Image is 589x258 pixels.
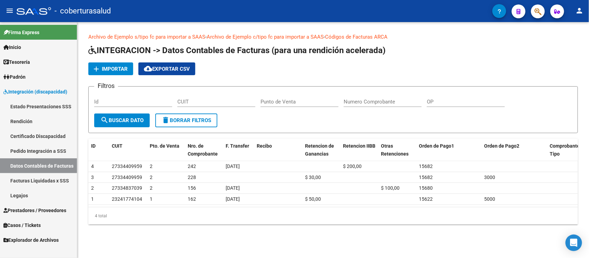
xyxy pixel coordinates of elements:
[188,185,196,191] span: 156
[88,34,205,40] a: Archivo de Ejemplo s/tipo fc para importar a SAAS
[150,175,153,180] span: 2
[3,29,39,36] span: Firma Express
[188,175,196,180] span: 228
[484,175,495,180] span: 3000
[100,116,109,124] mat-icon: search
[325,34,387,40] a: Códigos de Facturas ARCA
[484,143,520,149] span: Orden de Pago2
[419,196,433,202] span: 15622
[575,7,583,15] mat-icon: person
[226,185,240,191] span: [DATE]
[138,62,195,75] button: Exportar CSV
[343,163,362,169] span: $ 200,00
[91,143,96,149] span: ID
[305,143,334,157] span: Retencion de Ganancias
[94,113,150,127] button: Buscar Dato
[484,196,495,202] span: 5000
[161,116,170,124] mat-icon: delete
[305,175,321,180] span: $ 30,00
[419,163,433,169] span: 15682
[109,139,147,161] datatable-header-cell: CUIT
[150,196,153,202] span: 1
[305,196,321,202] span: $ 50,00
[150,163,153,169] span: 2
[185,139,223,161] datatable-header-cell: Nro. de Comprobante
[100,117,144,123] span: Buscar Dato
[223,139,254,161] datatable-header-cell: F. Transfer
[482,139,547,161] datatable-header-cell: Orden de Pago2
[226,196,240,202] span: [DATE]
[6,7,14,15] mat-icon: menu
[88,33,578,41] p: - -
[3,58,30,66] span: Tesorería
[381,143,409,157] span: Otras Retenciones
[112,196,142,202] span: 23241774104
[3,73,26,81] span: Padrón
[155,113,217,127] button: Borrar Filtros
[188,196,196,202] span: 162
[550,143,580,157] span: Comprobante Tipo
[419,143,454,149] span: Orden de Pago1
[150,143,179,149] span: Pto. de Venta
[226,163,240,169] span: [DATE]
[88,207,578,225] div: 4 total
[3,43,21,51] span: Inicio
[547,139,578,161] datatable-header-cell: Comprobante Tipo
[566,235,582,251] div: Open Intercom Messenger
[150,185,153,191] span: 2
[3,221,41,229] span: Casos / Tickets
[112,163,142,169] span: 27334409959
[144,64,152,73] mat-icon: cloud_download
[112,175,142,180] span: 27334409959
[112,143,122,149] span: CUIT
[226,143,249,149] span: F. Transfer
[188,143,218,157] span: Nro. de Comprobante
[419,175,433,180] span: 15682
[161,117,211,123] span: Borrar Filtros
[302,139,340,161] datatable-header-cell: Retencion de Ganancias
[92,65,100,73] mat-icon: add
[340,139,378,161] datatable-header-cell: Retencion IIBB
[254,139,302,161] datatable-header-cell: Recibo
[55,3,111,19] span: - coberturasalud
[381,185,400,191] span: $ 100,00
[88,46,385,55] span: INTEGRACION -> Datos Contables de Facturas (para una rendición acelerada)
[94,81,118,91] h3: Filtros
[102,66,128,72] span: Importar
[88,139,109,161] datatable-header-cell: ID
[91,196,94,202] span: 1
[3,88,67,96] span: Integración (discapacidad)
[419,185,433,191] span: 15680
[207,34,324,40] a: Archivo de Ejemplo c/tipo fc para importar a SAAS
[88,62,133,75] button: Importar
[378,139,416,161] datatable-header-cell: Otras Retenciones
[3,207,66,214] span: Prestadores / Proveedores
[343,143,375,149] span: Retencion IIBB
[416,139,482,161] datatable-header-cell: Orden de Pago1
[91,163,94,169] span: 4
[188,163,196,169] span: 242
[3,236,59,244] span: Explorador de Archivos
[91,185,94,191] span: 2
[257,143,272,149] span: Recibo
[147,139,185,161] datatable-header-cell: Pto. de Venta
[112,185,142,191] span: 27334837039
[144,66,190,72] span: Exportar CSV
[91,175,94,180] span: 3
